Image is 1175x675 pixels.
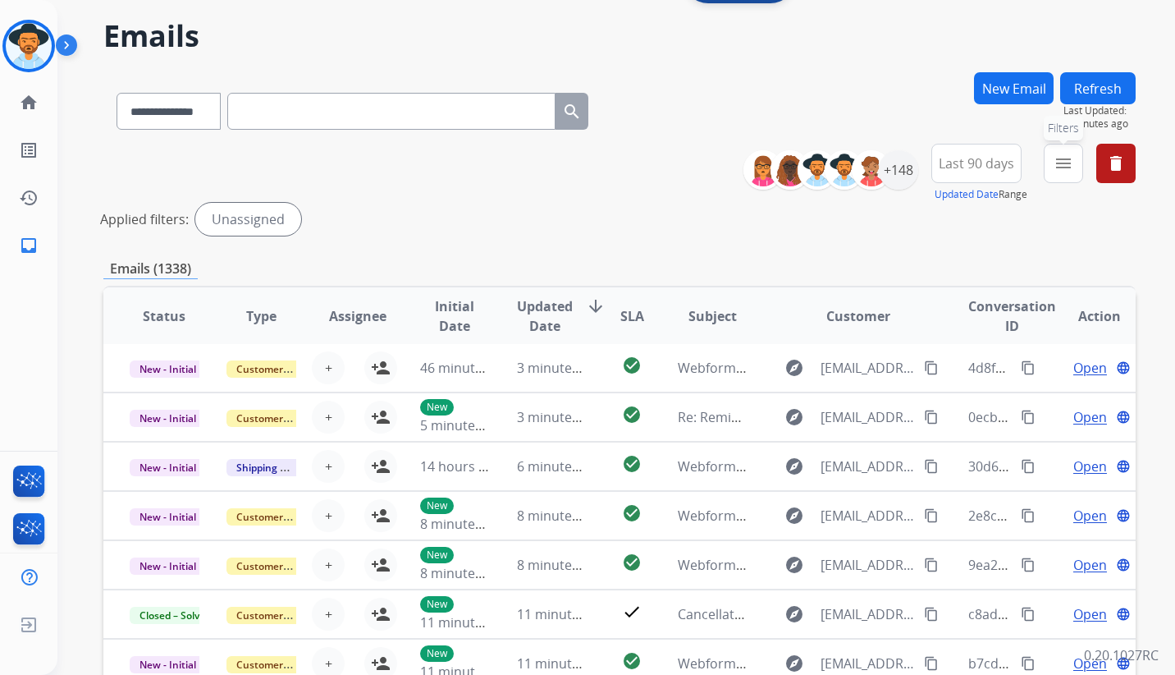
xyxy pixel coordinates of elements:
[935,187,1027,201] span: Range
[312,450,345,483] button: +
[622,405,642,425] mat-icon: check_circle
[1021,607,1036,622] mat-icon: content_copy
[784,604,804,624] mat-icon: explore
[100,209,189,229] p: Applied filters:
[420,416,508,434] span: 5 minutes ago
[821,407,915,427] span: [EMAIL_ADDRESS][DOMAIN_NAME]
[329,306,386,326] span: Assignee
[325,604,332,624] span: +
[371,654,391,673] mat-icon: person_add
[784,555,804,575] mat-icon: explore
[420,645,454,662] p: New
[784,457,804,476] mat-icon: explore
[1084,645,1159,665] p: 0.20.1027RC
[103,20,1136,53] h2: Emails
[924,607,939,622] mat-icon: content_copy
[1073,555,1107,575] span: Open
[517,408,605,426] span: 3 minutes ago
[371,555,391,575] mat-icon: person_add
[924,656,939,671] mat-icon: content_copy
[1073,457,1107,476] span: Open
[622,651,642,671] mat-icon: check_circle
[1106,154,1126,173] mat-icon: delete
[622,602,642,622] mat-icon: check
[622,356,642,375] mat-icon: check_circle
[19,188,39,208] mat-icon: history
[924,558,939,572] mat-icon: content_copy
[924,410,939,425] mat-icon: content_copy
[678,605,808,623] span: Cancellation Request
[678,654,1049,673] span: Webform from [EMAIL_ADDRESS][DOMAIN_NAME] on [DATE]
[821,654,915,673] span: [EMAIL_ADDRESS][DOMAIN_NAME]
[371,457,391,476] mat-icon: person_add
[678,556,1049,574] span: Webform from [EMAIL_ADDRESS][DOMAIN_NAME] on [DATE]
[935,188,999,201] button: Updated Date
[517,556,605,574] span: 8 minutes ago
[226,558,333,575] span: Customer Support
[784,358,804,378] mat-icon: explore
[226,656,333,673] span: Customer Support
[1116,410,1131,425] mat-icon: language
[1021,656,1036,671] mat-icon: content_copy
[784,506,804,526] mat-icon: explore
[826,306,890,326] span: Customer
[1116,360,1131,375] mat-icon: language
[312,549,345,581] button: +
[130,607,221,624] span: Closed – Solved
[226,508,333,526] span: Customer Support
[562,102,582,122] mat-icon: search
[130,508,206,526] span: New - Initial
[622,553,642,572] mat-icon: check_circle
[143,306,185,326] span: Status
[226,410,333,427] span: Customer Support
[130,656,206,673] span: New - Initial
[517,296,573,336] span: Updated Date
[312,351,345,384] button: +
[924,508,939,523] mat-icon: content_copy
[226,459,339,476] span: Shipping Protection
[586,296,606,316] mat-icon: arrow_downward
[195,203,301,236] div: Unassigned
[420,399,454,416] p: New
[1021,459,1036,474] mat-icon: content_copy
[821,604,915,624] span: [EMAIL_ADDRESS][DOMAIN_NAME]
[371,407,391,427] mat-icon: person_add
[420,564,508,582] span: 8 minutes ago
[420,515,508,533] span: 8 minutes ago
[821,358,915,378] span: [EMAIL_ADDRESS][DOMAIN_NAME]
[1116,607,1131,622] mat-icon: language
[784,407,804,427] mat-icon: explore
[19,93,39,112] mat-icon: home
[924,459,939,474] mat-icon: content_copy
[246,306,277,326] span: Type
[325,457,332,476] span: +
[620,306,644,326] span: SLA
[420,457,501,475] span: 14 hours ago
[420,596,454,613] p: New
[312,598,345,631] button: +
[6,23,52,69] img: avatar
[517,605,612,623] span: 11 minutes ago
[821,506,915,526] span: [EMAIL_ADDRESS][DOMAIN_NAME]
[420,296,490,336] span: Initial Date
[312,401,345,434] button: +
[420,547,454,563] p: New
[924,360,939,375] mat-icon: content_copy
[325,407,332,427] span: +
[371,604,391,624] mat-icon: person_add
[130,558,206,575] span: New - Initial
[879,150,918,190] div: +148
[931,144,1022,183] button: Last 90 days
[1116,459,1131,474] mat-icon: language
[371,506,391,526] mat-icon: person_add
[784,654,804,673] mat-icon: explore
[371,358,391,378] mat-icon: person_add
[1063,117,1136,131] span: 2 minutes ago
[968,296,1056,336] span: Conversation ID
[420,613,515,631] span: 11 minutes ago
[821,555,915,575] span: [EMAIL_ADDRESS][DOMAIN_NAME]
[678,507,1049,525] span: Webform from [EMAIL_ADDRESS][DOMAIN_NAME] on [DATE]
[1021,508,1036,523] mat-icon: content_copy
[517,654,612,673] span: 11 minutes ago
[1073,654,1107,673] span: Open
